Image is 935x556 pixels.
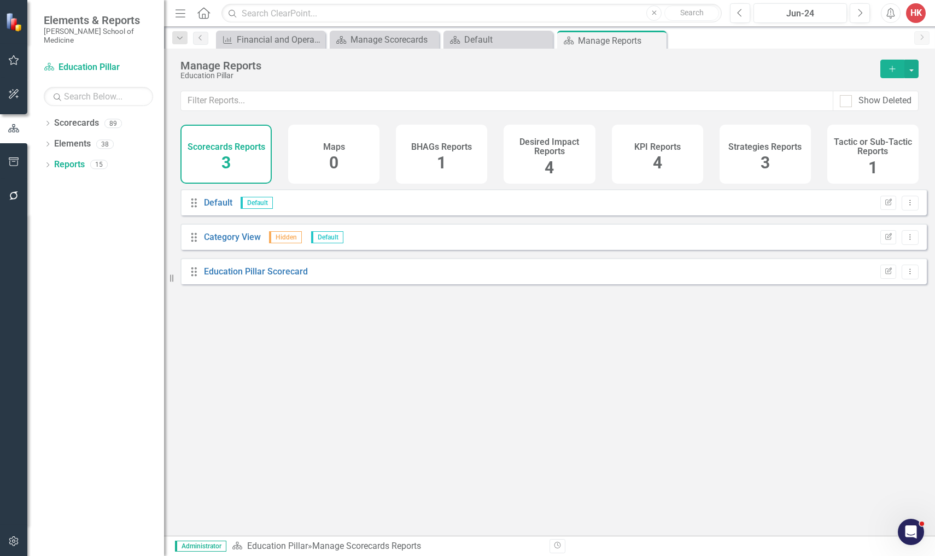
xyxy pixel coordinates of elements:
[54,117,99,130] a: Scorecards
[510,137,588,156] h4: Desired Impact Reports
[219,33,323,46] a: Financial and Operational Stewardship Scorecard Platform Report
[898,519,924,545] iframe: Intercom live chat
[54,138,91,150] a: Elements
[329,153,338,172] span: 0
[180,91,833,111] input: Filter Reports...
[728,142,802,152] h4: Strategies Reports
[545,158,554,177] span: 4
[175,541,226,552] span: Administrator
[437,153,446,172] span: 1
[204,197,232,208] a: Default
[757,7,843,20] div: Jun-24
[188,142,265,152] h4: Scorecards Reports
[269,231,302,243] span: Hidden
[44,61,153,74] a: Education Pillar
[332,33,436,46] a: Manage Scorecards
[680,8,704,17] span: Search
[180,60,869,72] div: Manage Reports
[44,27,153,45] small: [PERSON_NAME] School of Medicine
[96,139,114,149] div: 38
[204,266,308,277] a: Education Pillar Scorecard
[411,142,472,152] h4: BHAGs Reports
[350,33,436,46] div: Manage Scorecards
[90,160,108,169] div: 15
[44,87,153,106] input: Search Below...
[241,197,273,209] span: Default
[906,3,926,23] button: HK
[868,158,878,177] span: 1
[311,231,343,243] span: Default
[204,232,261,242] a: Category View
[237,33,323,46] div: Financial and Operational Stewardship Scorecard Platform Report
[664,5,719,21] button: Search
[464,33,550,46] div: Default
[834,137,912,156] h4: Tactic or Sub-Tactic Reports
[761,153,770,172] span: 3
[753,3,847,23] button: Jun-24
[858,95,911,107] div: Show Deleted
[578,34,664,48] div: Manage Reports
[634,142,681,152] h4: KPI Reports
[221,153,231,172] span: 3
[653,153,662,172] span: 4
[323,142,345,152] h4: Maps
[446,33,550,46] a: Default
[44,14,153,27] span: Elements & Reports
[221,4,722,23] input: Search ClearPoint...
[232,540,541,553] div: » Manage Scorecards Reports
[247,541,308,551] a: Education Pillar
[5,13,25,32] img: ClearPoint Strategy
[54,159,85,171] a: Reports
[104,119,122,128] div: 89
[180,72,869,80] div: Education Pillar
